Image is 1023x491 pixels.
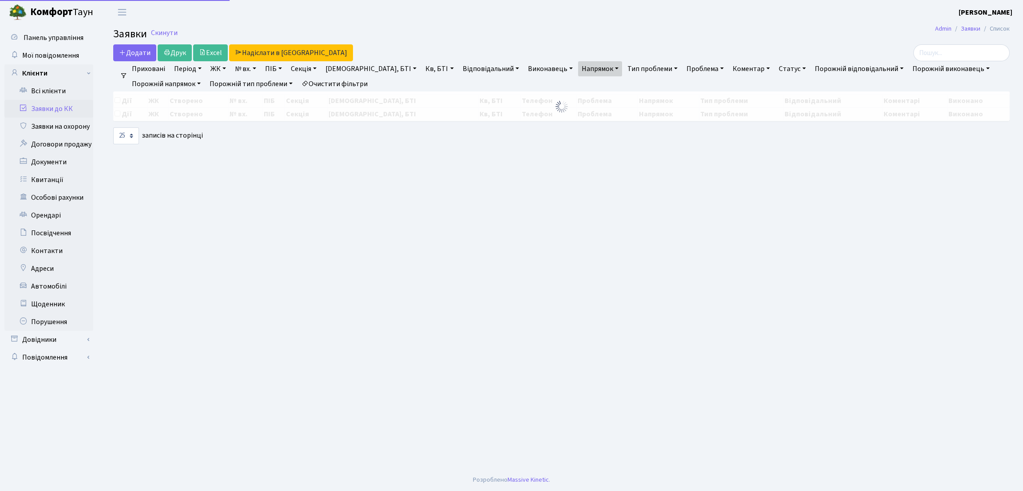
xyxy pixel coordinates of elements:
select: записів на сторінці [113,127,139,144]
a: Порожній виконавець [909,61,993,76]
a: Додати [113,44,156,61]
a: Приховані [128,61,169,76]
a: Порушення [4,313,93,331]
a: Очистити фільтри [298,76,371,91]
a: Заявки до КК [4,100,93,118]
a: № вх. [231,61,260,76]
a: Клієнти [4,64,93,82]
a: Напрямок [578,61,622,76]
a: [PERSON_NAME] [959,7,1012,18]
label: записів на сторінці [113,127,203,144]
a: Порожній відповідальний [811,61,907,76]
a: Заявки на охорону [4,118,93,135]
a: Автомобілі [4,277,93,295]
a: Адреси [4,260,93,277]
a: Період [170,61,205,76]
span: Мої повідомлення [22,51,79,60]
a: Секція [287,61,320,76]
a: Статус [775,61,809,76]
a: Тип проблеми [624,61,681,76]
a: Кв, БТІ [422,61,457,76]
a: Скинути [151,29,178,37]
span: Таун [30,5,93,20]
a: Коментар [729,61,773,76]
b: [PERSON_NAME] [959,8,1012,17]
a: Квитанції [4,171,93,189]
a: Посвідчення [4,224,93,242]
a: Виконавець [524,61,576,76]
button: Переключити навігацію [111,5,133,20]
a: [DEMOGRAPHIC_DATA], БТІ [322,61,420,76]
a: Орендарі [4,206,93,224]
input: Пошук... [913,44,1010,61]
a: Надіслати в [GEOGRAPHIC_DATA] [229,44,353,61]
a: Договори продажу [4,135,93,153]
nav: breadcrumb [922,20,1023,38]
a: Особові рахунки [4,189,93,206]
a: Щоденник [4,295,93,313]
a: Заявки [961,24,980,33]
div: Розроблено . [473,475,550,485]
a: Всі клієнти [4,82,93,100]
a: Відповідальний [459,61,523,76]
span: Заявки [113,26,147,42]
a: ЖК [207,61,230,76]
a: Документи [4,153,93,171]
a: Порожній напрямок [128,76,204,91]
a: Admin [935,24,952,33]
a: Massive Kinetic [508,475,549,484]
a: Контакти [4,242,93,260]
img: Обробка... [555,99,569,114]
span: Додати [119,48,151,58]
a: Мої повідомлення [4,47,93,64]
b: Комфорт [30,5,73,19]
li: Список [980,24,1010,34]
a: Довідники [4,331,93,348]
span: Панель управління [24,33,83,43]
a: Excel [193,44,228,61]
a: Друк [158,44,192,61]
a: Проблема [683,61,727,76]
a: Повідомлення [4,348,93,366]
a: Панель управління [4,29,93,47]
a: Порожній тип проблеми [206,76,296,91]
img: logo.png [9,4,27,21]
a: ПІБ [262,61,285,76]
